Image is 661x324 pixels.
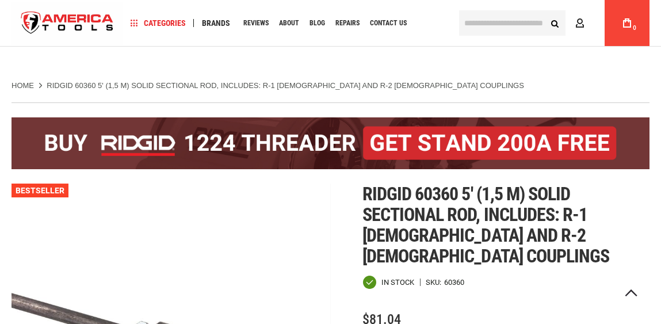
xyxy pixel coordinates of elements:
div: 60360 [444,279,464,286]
a: Blog [304,16,330,31]
a: Reviews [238,16,274,31]
a: store logo [12,2,123,45]
img: BOGO: Buy the RIDGID® 1224 Threader (26092), get the 92467 200A Stand FREE! [12,117,649,169]
strong: SKU [426,279,444,286]
span: In stock [381,279,414,286]
a: Contact Us [365,16,412,31]
a: Repairs [330,16,365,31]
button: Search [544,12,566,34]
div: Availability [362,275,414,289]
a: Brands [197,16,235,31]
strong: RIDGID 60360 5' (1,5 M) SOLID SECTIONAL ROD, INCLUDES: R-1 [DEMOGRAPHIC_DATA] AND R-2 [DEMOGRAPHI... [47,81,524,90]
span: Blog [310,20,325,26]
span: Contact Us [370,20,407,26]
span: Ridgid 60360 5' (1,5 m) solid sectional rod, includes: r-1 [DEMOGRAPHIC_DATA] and r-2 [DEMOGRAPHI... [362,183,609,267]
a: Home [12,81,34,91]
span: Categories [131,19,186,27]
span: 0 [633,25,636,31]
a: Categories [125,16,191,31]
span: About [279,20,299,26]
span: Reviews [243,20,269,26]
a: About [274,16,304,31]
span: Repairs [335,20,360,26]
span: Brands [202,19,230,27]
img: America Tools [12,2,123,45]
iframe: LiveChat chat widget [499,288,661,324]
